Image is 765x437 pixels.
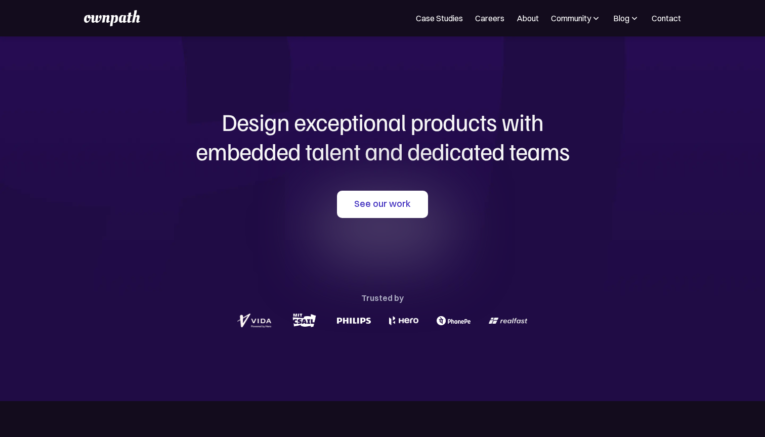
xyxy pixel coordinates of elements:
[517,12,539,24] a: About
[361,291,404,305] div: Trusted by
[613,12,629,24] div: Blog
[475,12,504,24] a: Careers
[551,12,591,24] div: Community
[140,107,625,165] h1: Design exceptional products with embedded talent and dedicated teams
[613,12,640,24] div: Blog
[551,12,601,24] div: Community
[337,191,428,218] a: See our work
[652,12,681,24] a: Contact
[416,12,463,24] a: Case Studies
